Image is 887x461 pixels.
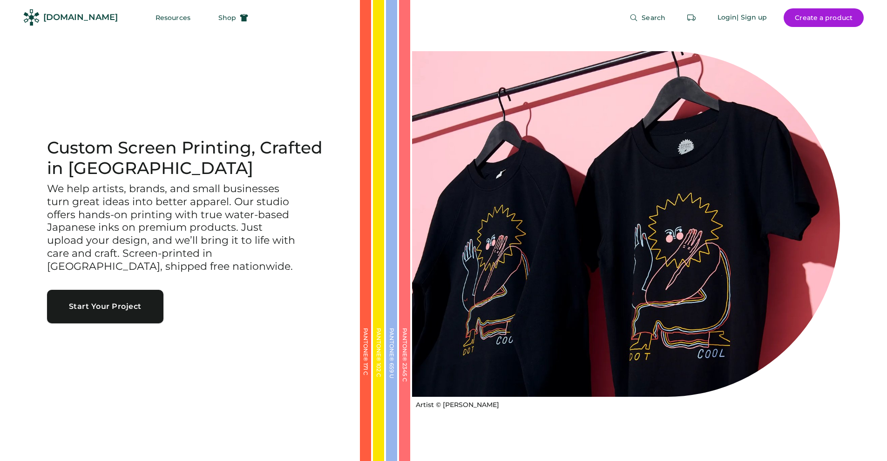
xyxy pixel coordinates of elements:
[218,14,236,21] span: Shop
[642,14,665,21] span: Search
[43,12,118,23] div: [DOMAIN_NAME]
[47,182,298,274] h3: We help artists, brands, and small businesses turn great ideas into better apparel. Our studio of...
[144,8,202,27] button: Resources
[843,419,883,459] iframe: Front Chat
[618,8,677,27] button: Search
[23,9,40,26] img: Rendered Logo - Screens
[682,8,701,27] button: Retrieve an order
[412,397,499,410] a: Artist © [PERSON_NAME]
[389,328,394,421] div: PANTONE® 659 U
[363,328,368,421] div: PANTONE® 171 C
[737,13,767,22] div: | Sign up
[402,328,407,421] div: PANTONE® 2345 C
[376,328,381,421] div: PANTONE® 102 C
[784,8,864,27] button: Create a product
[47,290,163,323] button: Start Your Project
[207,8,259,27] button: Shop
[718,13,737,22] div: Login
[47,138,338,179] h1: Custom Screen Printing, Crafted in [GEOGRAPHIC_DATA]
[416,401,499,410] div: Artist © [PERSON_NAME]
